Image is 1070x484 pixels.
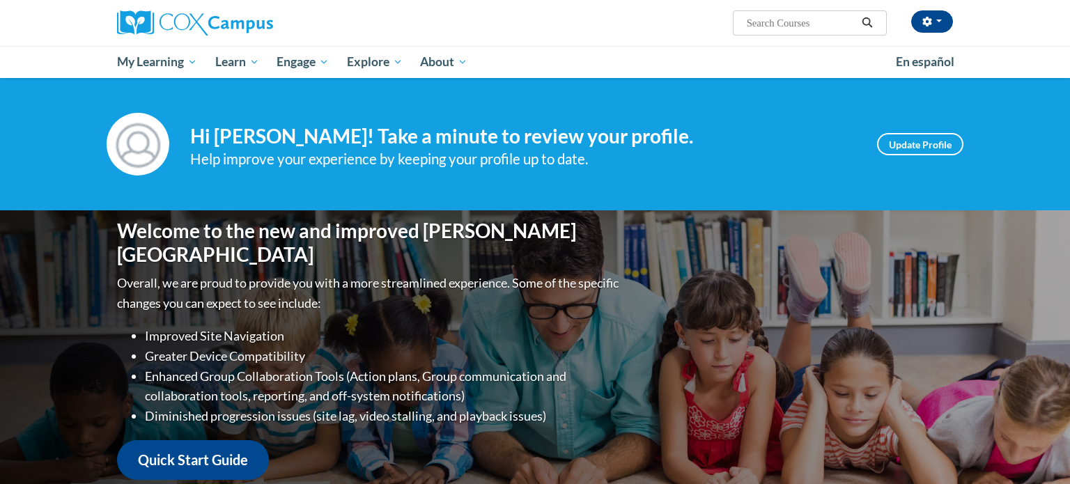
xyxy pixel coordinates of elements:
[190,125,856,148] h4: Hi [PERSON_NAME]! Take a minute to review your profile.
[1014,428,1059,473] iframe: Button to launch messaging window
[267,46,338,78] a: Engage
[745,15,857,31] input: Search Courses
[420,54,467,70] span: About
[108,46,206,78] a: My Learning
[206,46,268,78] a: Learn
[117,10,273,36] img: Cox Campus
[117,219,622,266] h1: Welcome to the new and improved [PERSON_NAME][GEOGRAPHIC_DATA]
[412,46,477,78] a: About
[107,113,169,175] img: Profile Image
[215,54,259,70] span: Learn
[347,54,403,70] span: Explore
[277,54,329,70] span: Engage
[117,273,622,313] p: Overall, we are proud to provide you with a more streamlined experience. Some of the specific cha...
[117,440,269,480] a: Quick Start Guide
[857,15,878,31] button: Search
[338,46,412,78] a: Explore
[911,10,953,33] button: Account Settings
[896,54,954,69] span: En español
[145,366,622,407] li: Enhanced Group Collaboration Tools (Action plans, Group communication and collaboration tools, re...
[96,46,974,78] div: Main menu
[145,346,622,366] li: Greater Device Compatibility
[145,406,622,426] li: Diminished progression issues (site lag, video stalling, and playback issues)
[145,326,622,346] li: Improved Site Navigation
[887,47,963,77] a: En español
[877,133,963,155] a: Update Profile
[190,148,856,171] div: Help improve your experience by keeping your profile up to date.
[117,10,382,36] a: Cox Campus
[117,54,197,70] span: My Learning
